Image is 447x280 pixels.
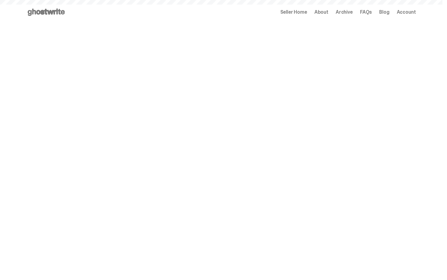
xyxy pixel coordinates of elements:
[360,10,372,15] a: FAQs
[336,10,353,15] a: Archive
[397,10,416,15] a: Account
[280,10,307,15] a: Seller Home
[379,10,389,15] a: Blog
[314,10,328,15] a: About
